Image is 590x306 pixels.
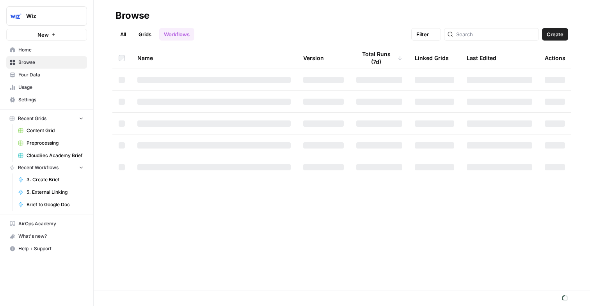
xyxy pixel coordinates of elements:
[18,220,84,227] span: AirOps Academy
[547,30,563,38] span: Create
[18,115,46,122] span: Recent Grids
[18,96,84,103] span: Settings
[6,69,87,81] a: Your Data
[27,176,84,183] span: 3. Create Brief
[7,230,87,242] div: What's new?
[18,164,59,171] span: Recent Workflows
[18,59,84,66] span: Browse
[18,71,84,78] span: Your Data
[6,218,87,230] a: AirOps Academy
[6,81,87,94] a: Usage
[116,9,149,22] div: Browse
[27,127,84,134] span: Content Grid
[18,245,84,252] span: Help + Support
[411,28,441,41] button: Filter
[18,46,84,53] span: Home
[9,9,23,23] img: Wiz Logo
[456,30,535,38] input: Search
[37,31,49,39] span: New
[415,47,449,69] div: Linked Grids
[6,113,87,124] button: Recent Grids
[14,124,87,137] a: Content Grid
[27,152,84,159] span: CloudSec Academy Brief
[6,56,87,69] a: Browse
[159,28,194,41] a: Workflows
[134,28,156,41] a: Grids
[27,189,84,196] span: 5. External Linking
[356,47,402,69] div: Total Runs (7d)
[6,94,87,106] a: Settings
[14,137,87,149] a: Preprocessing
[416,30,429,38] span: Filter
[14,173,87,186] a: 3. Create Brief
[18,84,84,91] span: Usage
[137,47,291,69] div: Name
[116,28,131,41] a: All
[6,162,87,173] button: Recent Workflows
[545,47,565,69] div: Actions
[14,198,87,211] a: Brief to Google Doc
[542,28,568,41] button: Create
[467,47,496,69] div: Last Edited
[6,242,87,255] button: Help + Support
[303,47,324,69] div: Version
[6,29,87,41] button: New
[6,6,87,26] button: Workspace: Wiz
[6,230,87,242] button: What's new?
[6,44,87,56] a: Home
[27,201,84,208] span: Brief to Google Doc
[14,149,87,162] a: CloudSec Academy Brief
[14,186,87,198] a: 5. External Linking
[26,12,73,20] span: Wiz
[27,140,84,147] span: Preprocessing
